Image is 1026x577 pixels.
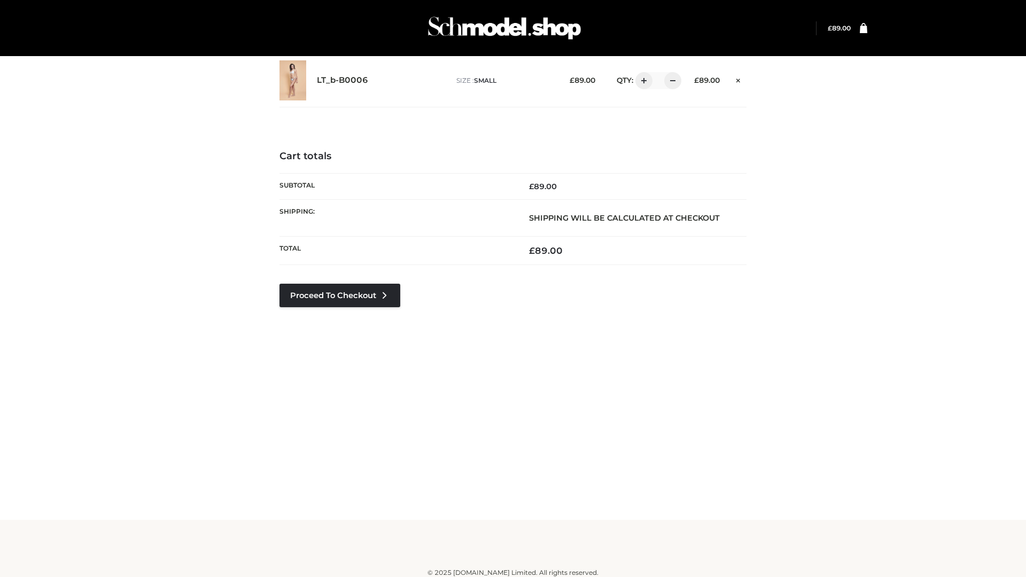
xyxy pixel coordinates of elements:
[828,24,851,32] bdi: 89.00
[424,7,585,49] img: Schmodel Admin 964
[279,284,400,307] a: Proceed to Checkout
[828,24,832,32] span: £
[730,72,747,86] a: Remove this item
[570,76,574,84] span: £
[529,182,534,191] span: £
[529,245,535,256] span: £
[474,76,496,84] span: SMALL
[570,76,595,84] bdi: 89.00
[456,76,553,85] p: size :
[279,199,513,236] th: Shipping:
[694,76,720,84] bdi: 89.00
[279,151,747,162] h4: Cart totals
[606,72,678,89] div: QTY:
[279,173,513,199] th: Subtotal
[694,76,699,84] span: £
[529,245,563,256] bdi: 89.00
[317,75,368,85] a: LT_b-B0006
[529,213,720,223] strong: Shipping will be calculated at checkout
[828,24,851,32] a: £89.00
[279,60,306,100] img: LT_b-B0006 - SMALL
[529,182,557,191] bdi: 89.00
[279,237,513,265] th: Total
